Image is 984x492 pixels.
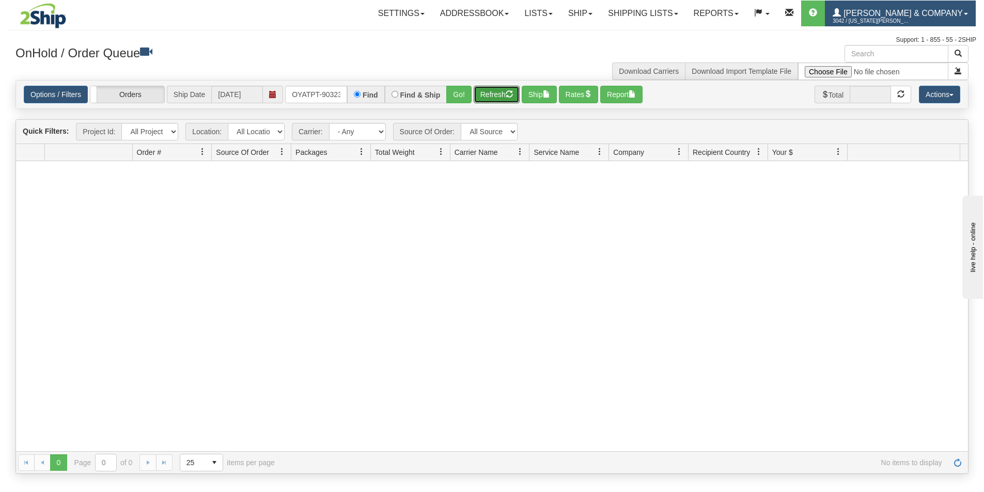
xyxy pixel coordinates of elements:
[15,45,485,60] h3: OnHold / Order Queue
[400,91,441,99] label: Find & Ship
[600,1,685,26] a: Shipping lists
[750,143,768,161] a: Recipient Country filter column settings
[613,147,644,157] span: Company
[559,86,599,103] button: Rates
[692,67,791,75] a: Download Import Template File
[833,16,910,26] span: 3042 / [US_STATE][PERSON_NAME]
[292,123,329,140] span: Carrier:
[216,147,269,157] span: Source Of Order
[591,143,608,161] a: Service Name filter column settings
[289,458,942,467] span: No items to display
[180,454,275,471] span: items per page
[815,86,850,103] span: Total
[393,123,461,140] span: Source Of Order:
[74,454,133,471] span: Page of 0
[432,143,450,161] a: Total Weight filter column settings
[960,193,983,298] iframe: chat widget
[474,86,520,103] button: Refresh
[772,147,793,157] span: Your $
[167,86,211,103] span: Ship Date
[353,143,370,161] a: Packages filter column settings
[16,120,968,144] div: grid toolbar
[830,143,847,161] a: Your $ filter column settings
[948,45,969,62] button: Search
[534,147,579,157] span: Service Name
[137,147,161,157] span: Order #
[180,454,223,471] span: Page sizes drop down
[670,143,688,161] a: Company filter column settings
[841,9,963,18] span: [PERSON_NAME] & Company
[363,91,378,99] label: Find
[798,62,948,80] input: Import
[273,143,291,161] a: Source Of Order filter column settings
[295,147,327,157] span: Packages
[23,126,69,136] label: Quick Filters:
[375,147,415,157] span: Total Weight
[76,123,121,140] span: Project Id:
[919,86,960,103] button: Actions
[285,86,347,103] input: Order #
[686,1,746,26] a: Reports
[24,86,88,103] a: Options / Filters
[446,86,472,103] button: Go!
[619,67,679,75] a: Download Carriers
[560,1,600,26] a: Ship
[370,1,432,26] a: Settings
[693,147,750,157] span: Recipient Country
[432,1,517,26] a: Addressbook
[825,1,976,26] a: [PERSON_NAME] & Company 3042 / [US_STATE][PERSON_NAME]
[8,3,79,29] img: logo3042.jpg
[194,143,211,161] a: Order # filter column settings
[949,454,966,471] a: Refresh
[186,457,200,468] span: 25
[8,36,976,44] div: Support: 1 - 855 - 55 - 2SHIP
[50,454,67,471] span: Page 0
[90,86,164,103] label: Orders
[206,454,223,471] span: select
[185,123,228,140] span: Location:
[8,9,96,17] div: live help - online
[522,86,557,103] button: Ship
[517,1,560,26] a: Lists
[845,45,948,62] input: Search
[511,143,529,161] a: Carrier Name filter column settings
[455,147,498,157] span: Carrier Name
[600,86,643,103] button: Report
